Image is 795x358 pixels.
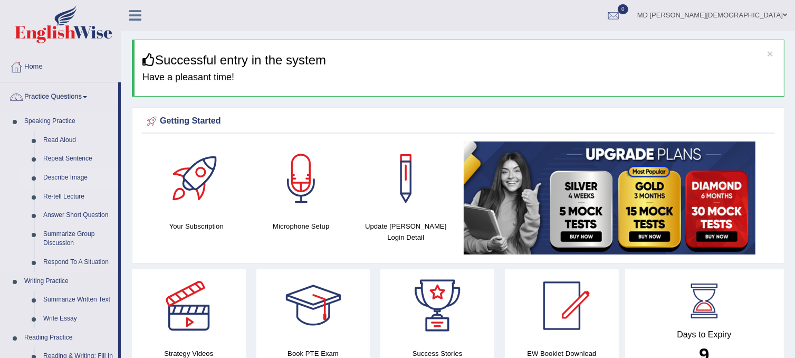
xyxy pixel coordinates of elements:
a: Answer Short Question [39,206,118,225]
a: Writing Practice [20,272,118,291]
a: Summarize Written Text [39,290,118,309]
button: × [767,48,773,59]
span: 0 [618,4,628,14]
a: Speaking Practice [20,112,118,131]
h4: Your Subscription [149,221,244,232]
a: Describe Image [39,168,118,187]
a: Read Aloud [39,131,118,150]
h4: Days to Expiry [636,330,772,340]
a: Practice Questions [1,82,118,109]
a: Respond To A Situation [39,253,118,272]
a: Home [1,52,121,79]
h3: Successful entry in the system [142,53,776,67]
a: Re-tell Lecture [39,187,118,206]
a: Write Essay [39,309,118,328]
a: Summarize Group Discussion [39,225,118,253]
h4: Have a pleasant time! [142,72,776,83]
h4: Update [PERSON_NAME] Login Detail [359,221,453,243]
div: Getting Started [144,114,772,129]
h4: Microphone Setup [254,221,349,232]
a: Repeat Sentence [39,149,118,168]
a: Reading Practice [20,328,118,347]
img: small5.jpg [464,142,755,255]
